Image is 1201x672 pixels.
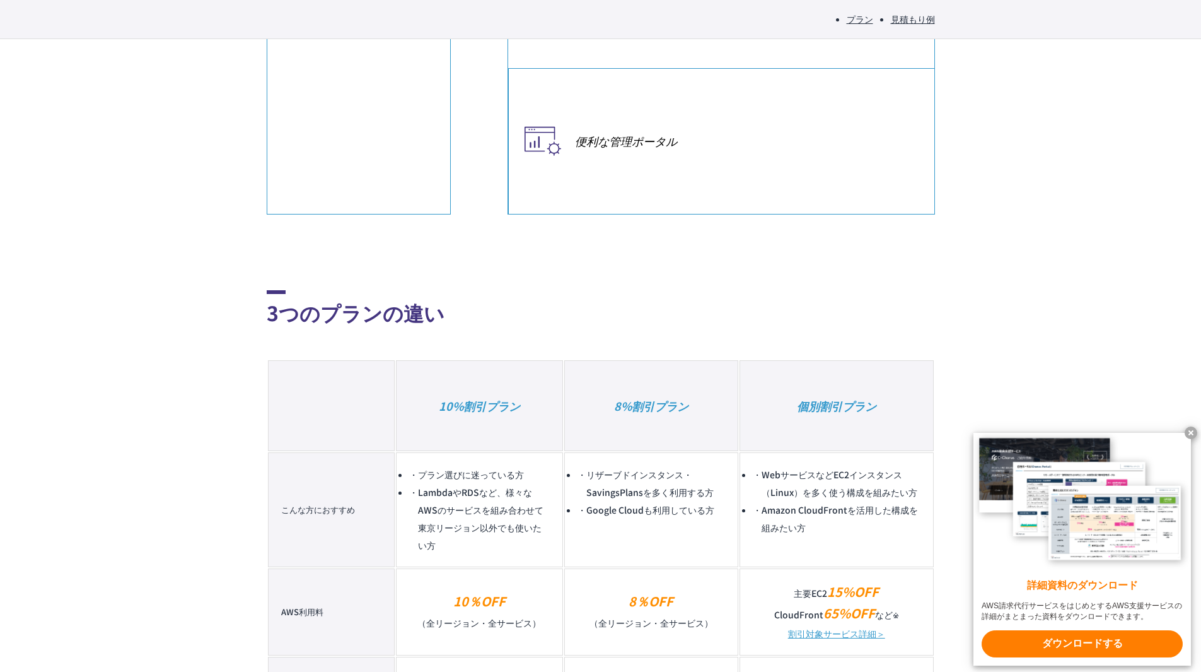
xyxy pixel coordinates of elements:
em: 個別割引プラン [797,398,876,414]
li: Amazon CloudFrontを活用した構成を組みたい方 [753,501,920,536]
em: 10％OFF [453,592,506,610]
em: 便利な管理ポータル [575,133,922,150]
small: ※ [893,610,899,620]
em: 65%OFF [823,604,875,622]
th: AWS利用料 [268,569,395,656]
li: リザーブドインスタンス・SavingsPlansを多く利用する方 [577,466,725,501]
li: WebサービスなどEC2インスタンス（Linux）を多く使う構成を組みたい方 [753,466,920,501]
li: プラン選びに迷っている方 [409,466,549,483]
x-t: AWS請求代行サービスをはじめとするAWS支援サービスの詳細がまとまった資料をダウンロードできます。 [982,601,1183,622]
a: 割引対象サービス詳細＞ [788,627,885,640]
li: Google Cloudも利用している方 [577,501,725,519]
h2: 3つのプランの違い [267,290,935,327]
em: 10%割引プラン [439,398,520,414]
p: （全リージョン・全サービス） [577,591,725,633]
x-t: ダウンロードする [982,630,1183,657]
p: （全リージョン・全サービス） [409,591,549,633]
p: 主要EC2 CloudFront など [753,582,920,625]
a: 見積もり例 [891,13,935,25]
em: 8％OFF [629,592,673,610]
x-t: 詳細資料のダウンロード [982,579,1183,593]
li: LambdaやRDSなど、様々なAWSのサービスを組み合わせて東京リージョン以外でも使いたい方 [409,483,549,554]
em: 8%割引プラン [614,398,688,414]
th: こんな方におすすめ [268,452,395,567]
a: プラン [847,13,873,25]
a: 詳細資料のダウンロード AWS請求代行サービスをはじめとするAWS支援サービスの詳細がまとまった資料をダウンロードできます。 ダウンロードする [973,433,1191,666]
em: 15%OFF [827,582,879,601]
